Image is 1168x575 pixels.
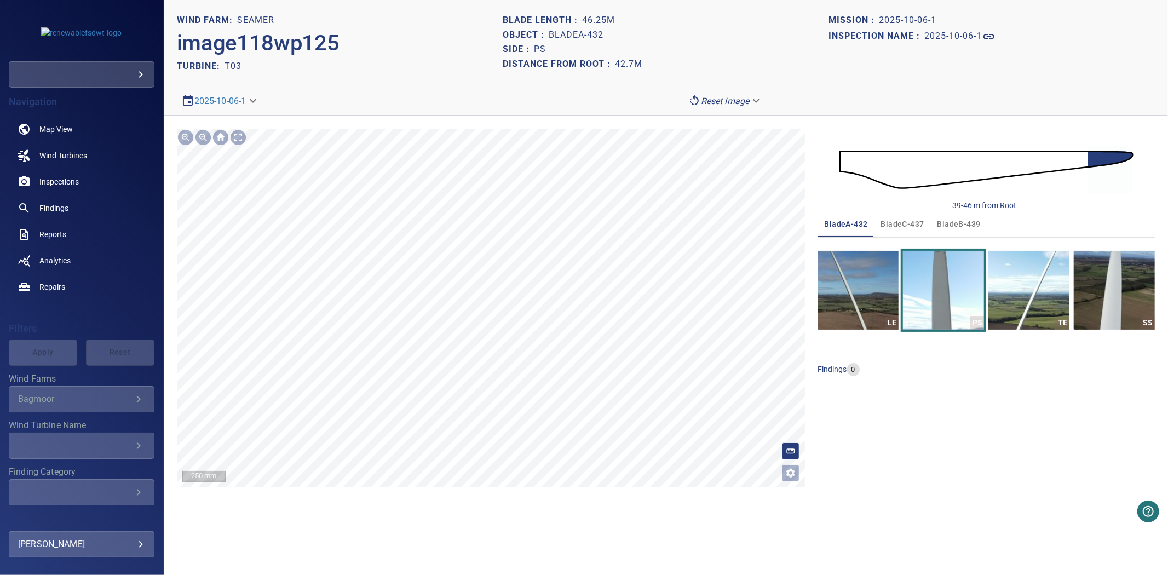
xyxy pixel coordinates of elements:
[534,44,546,55] h1: PS
[925,30,996,43] a: 2025-10-06-1
[879,15,937,26] h1: 2025-10-06-1
[829,31,925,42] h1: Inspection name :
[1141,316,1155,330] div: SS
[177,129,194,146] div: Zoom in
[18,394,132,404] div: Bagmoor
[503,30,549,41] h1: Object :
[212,129,229,146] div: Go home
[39,229,66,240] span: Reports
[847,365,860,375] span: 0
[782,464,799,482] button: Open image filters and tagging options
[903,251,984,330] a: PS
[41,27,122,38] img: renewablefsdwt-logo
[885,316,899,330] div: LE
[9,375,154,383] label: Wind Farms
[177,61,225,71] h2: TURBINE:
[9,468,154,476] label: Finding Category
[839,134,1134,205] img: d
[194,129,212,146] div: Zoom out
[970,316,984,330] div: PS
[18,536,145,553] div: [PERSON_NAME]
[615,59,642,70] h1: 42.7m
[9,274,154,300] a: repairs noActive
[39,203,68,214] span: Findings
[39,150,87,161] span: Wind Turbines
[988,251,1069,330] a: TE
[9,433,154,459] div: Wind Turbine Name
[925,31,982,42] h1: 2025-10-06-1
[1056,316,1069,330] div: TE
[818,365,847,373] span: findings
[9,169,154,195] a: inspections noActive
[39,255,71,266] span: Analytics
[237,15,274,26] h1: Seamer
[1074,251,1155,330] a: SS
[9,116,154,142] a: map noActive
[9,96,154,107] h4: Navigation
[9,386,154,412] div: Wind Farms
[582,15,615,26] h1: 46.25m
[9,323,154,334] h4: Filters
[225,61,241,71] h2: T03
[229,129,247,146] div: Toggle full page
[177,15,237,26] h1: WIND FARM:
[39,281,65,292] span: Repairs
[9,248,154,274] a: analytics noActive
[177,91,264,111] div: 2025-10-06-1
[9,479,154,505] div: Finding Category
[503,59,615,70] h1: Distance from root :
[9,221,154,248] a: reports noActive
[503,15,582,26] h1: Blade length :
[549,30,603,41] h1: bladeA-432
[881,217,924,231] span: bladeC-437
[39,176,79,187] span: Inspections
[9,195,154,221] a: findings noActive
[194,96,246,106] a: 2025-10-06-1
[937,217,981,231] span: bladeB-439
[818,251,899,330] a: LE
[953,200,1017,211] div: 39-46 m from Root
[829,15,879,26] h1: Mission :
[503,44,534,55] h1: Side :
[9,61,154,88] div: renewablefsdwt
[39,124,73,135] span: Map View
[9,142,154,169] a: windturbines noActive
[701,96,750,106] em: Reset Image
[683,91,767,111] div: Reset Image
[177,30,340,56] h2: image118wp125
[825,217,868,231] span: bladeA-432
[9,421,154,430] label: Wind Turbine Name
